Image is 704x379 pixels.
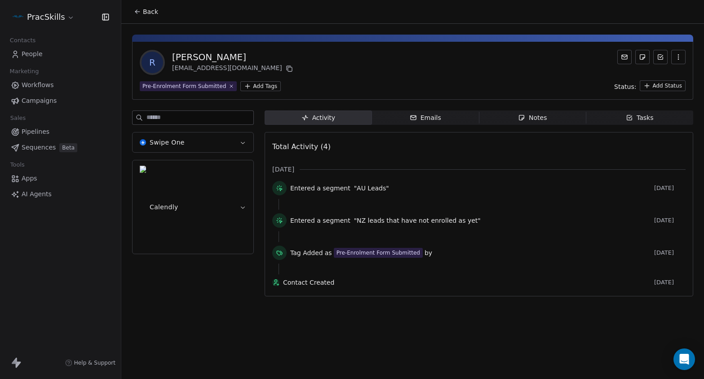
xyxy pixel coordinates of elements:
[425,248,432,257] span: by
[22,96,57,106] span: Campaigns
[7,93,114,108] a: Campaigns
[7,47,114,62] a: People
[7,78,114,93] a: Workflows
[7,140,114,155] a: SequencesBeta
[11,9,76,25] button: PracSkills
[6,65,43,78] span: Marketing
[22,80,54,90] span: Workflows
[142,52,163,73] span: R
[59,143,77,152] span: Beta
[27,11,65,23] span: PracSkills
[654,279,686,286] span: [DATE]
[626,113,654,123] div: Tasks
[22,189,52,199] span: AI Agents
[614,82,636,91] span: Status:
[150,203,178,212] span: Calendly
[240,81,281,91] button: Add Tags
[354,184,389,193] span: "AU Leads"
[140,166,146,248] img: Calendly
[142,82,226,90] div: Pre-Enrolment Form Submitted
[654,185,686,192] span: [DATE]
[22,174,37,183] span: Apps
[7,187,114,202] a: AI Agents
[140,139,146,145] img: Swipe One
[65,359,115,366] a: Help & Support
[290,216,350,225] span: Entered a segment
[143,7,158,16] span: Back
[7,171,114,186] a: Apps
[22,143,56,152] span: Sequences
[290,248,323,257] span: Tag Added
[6,34,40,47] span: Contacts
[22,49,43,59] span: People
[6,158,28,172] span: Tools
[283,278,651,287] span: Contact Created
[640,80,686,91] button: Add Status
[133,132,253,152] button: Swipe OneSwipe One
[325,248,332,257] span: as
[654,217,686,224] span: [DATE]
[654,249,686,256] span: [DATE]
[172,63,295,74] div: [EMAIL_ADDRESS][DOMAIN_NAME]
[74,359,115,366] span: Help & Support
[410,113,441,123] div: Emails
[354,216,481,225] span: "NZ leads that have not enrolled as yet"
[272,165,294,174] span: [DATE]
[172,51,295,63] div: [PERSON_NAME]
[272,142,331,151] span: Total Activity (4)
[337,249,420,257] div: Pre-Enrolment Form Submitted
[673,348,695,370] div: Open Intercom Messenger
[7,124,114,139] a: Pipelines
[6,111,30,125] span: Sales
[518,113,547,123] div: Notes
[133,160,253,254] button: CalendlyCalendly
[13,12,23,22] img: PracSkills%20Email%20Display%20Picture.png
[290,184,350,193] span: Entered a segment
[22,127,49,137] span: Pipelines
[128,4,164,20] button: Back
[150,138,185,147] span: Swipe One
